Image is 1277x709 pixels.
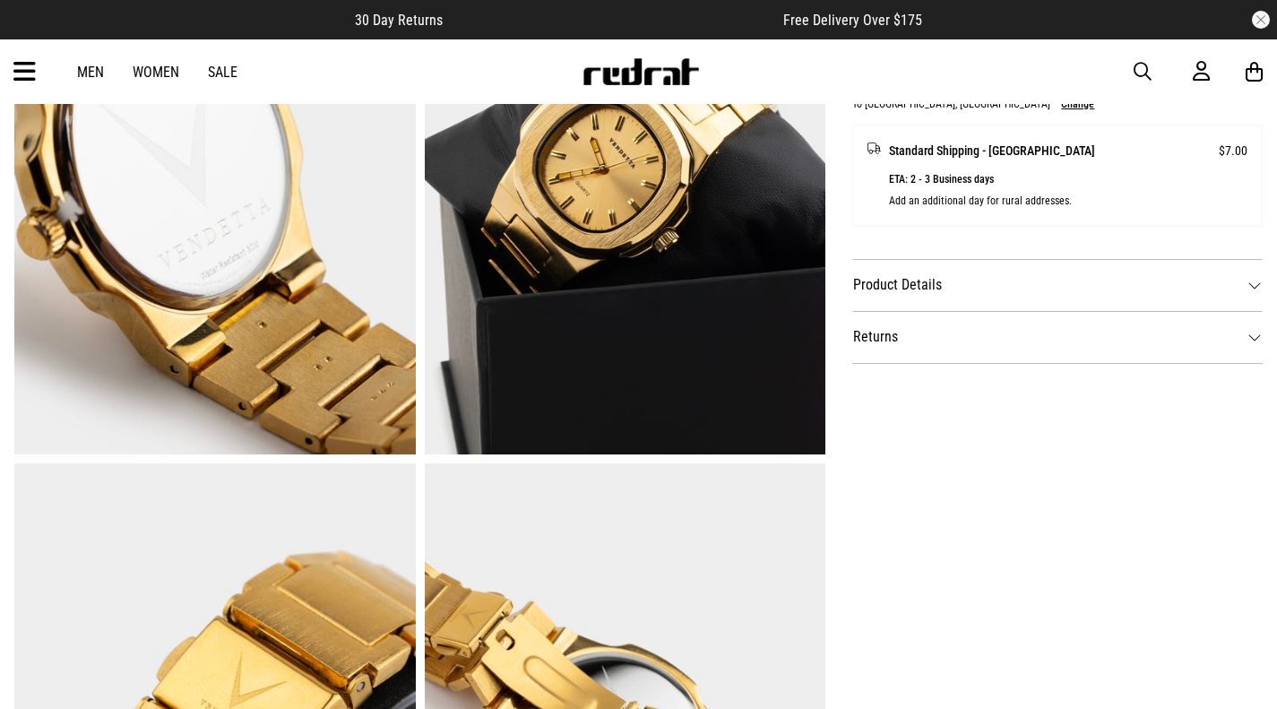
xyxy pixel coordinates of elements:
[1219,140,1247,161] span: $7.00
[852,311,1263,363] dt: Returns
[77,64,104,81] a: Men
[582,58,700,85] img: Redrat logo
[852,259,1263,311] dt: Product Details
[14,7,68,61] button: Open LiveChat chat widget
[355,12,443,29] span: 30 Day Returns
[889,169,1247,212] p: ETA: 2 - 3 Business days Add an additional day for rural addresses.
[479,11,747,29] iframe: Customer reviews powered by Trustpilot
[133,64,179,81] a: Women
[889,140,1095,161] span: Standard Shipping - [GEOGRAPHIC_DATA]
[208,64,237,81] a: Sale
[783,12,922,29] span: Free Delivery Over $175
